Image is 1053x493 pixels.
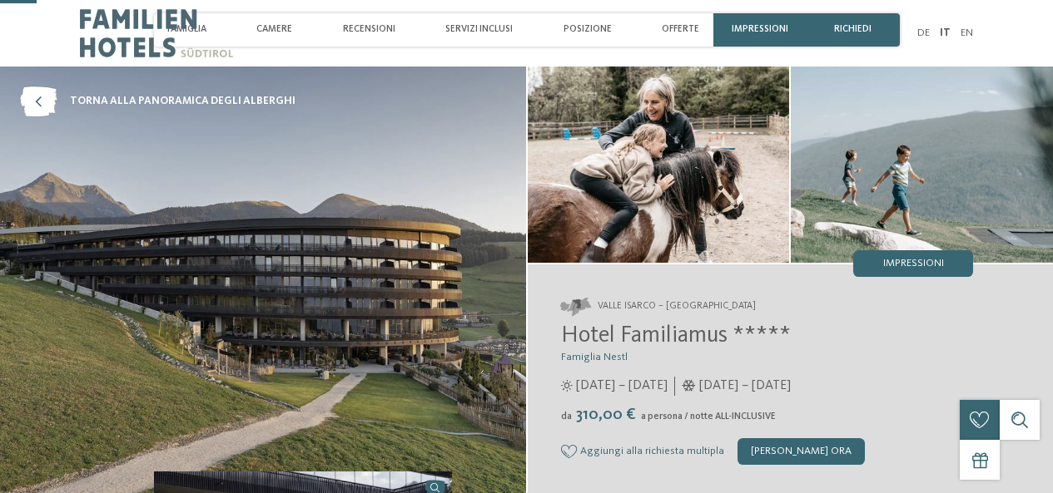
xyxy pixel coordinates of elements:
[576,377,668,395] span: [DATE] – [DATE]
[561,380,573,392] i: Orari d'apertura estate
[70,94,296,109] span: torna alla panoramica degli alberghi
[699,377,791,395] span: [DATE] – [DATE]
[917,27,930,38] a: DE
[738,438,865,465] div: [PERSON_NAME] ora
[580,446,724,457] span: Aggiungi alla richiesta multipla
[940,27,951,38] a: IT
[883,259,944,269] span: Impressioni
[561,412,572,422] span: da
[528,67,790,263] img: Family hotel a Maranza
[561,352,628,362] span: Famiglia Nestl
[641,412,776,422] span: a persona / notte ALL-INCLUSIVE
[961,27,973,38] a: EN
[791,67,1053,263] img: Family hotel a Maranza
[682,380,696,392] i: Orari d'apertura inverno
[574,407,639,423] span: 310,00 €
[20,86,296,116] a: torna alla panoramica degli alberghi
[598,300,756,313] span: Valle Isarco – [GEOGRAPHIC_DATA]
